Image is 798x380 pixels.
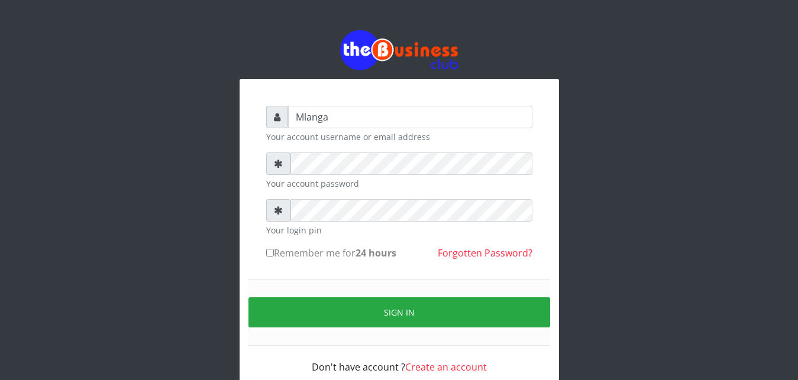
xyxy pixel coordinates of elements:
[288,106,532,128] input: Username or email address
[266,224,532,236] small: Your login pin
[266,246,396,260] label: Remember me for
[266,249,274,256] input: Remember me for24 hours
[248,297,550,327] button: Sign in
[438,246,532,259] a: Forgotten Password?
[266,177,532,190] small: Your account password
[356,246,396,259] b: 24 hours
[266,346,532,374] div: Don't have account ?
[405,360,487,373] a: Create an account
[266,131,532,143] small: Your account username or email address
